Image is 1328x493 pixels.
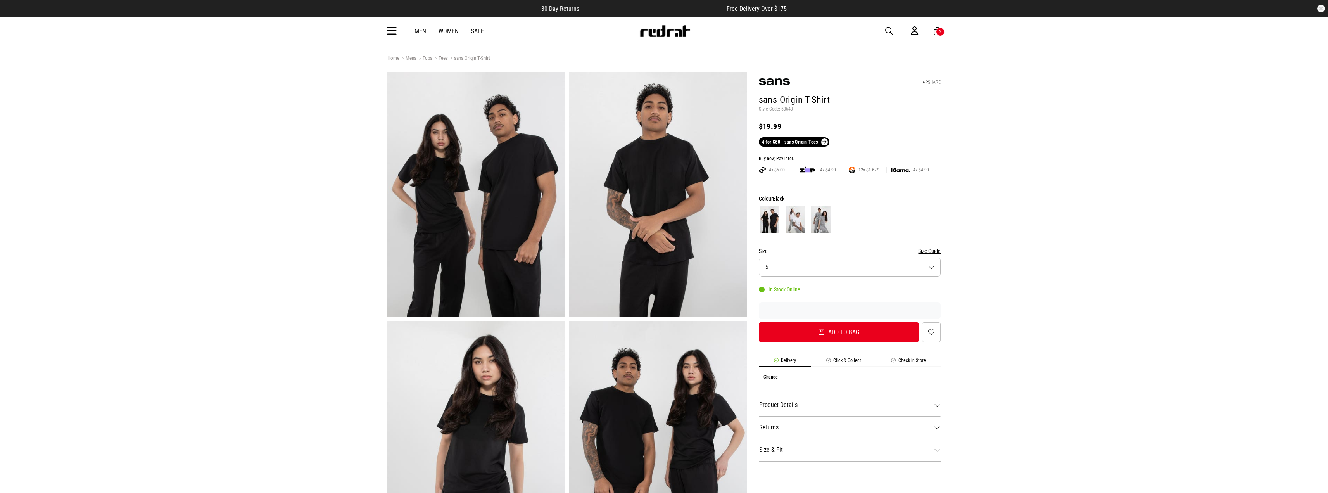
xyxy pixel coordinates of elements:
div: Size [759,246,941,256]
a: 2 [934,27,941,35]
span: 4x $5.00 [766,167,788,173]
img: Grey Marle [811,206,831,233]
p: Style Code: 60643 [759,106,941,112]
a: Tops [416,55,432,62]
img: Sans Origin T-shirt in Black [569,72,747,317]
img: zip [800,166,815,174]
a: Home [387,55,399,61]
dt: Returns [759,416,941,439]
a: Mens [399,55,416,62]
div: In Stock Online [759,286,800,292]
li: Click & Collect [811,358,876,367]
h1: sans Origin T-Shirt [759,94,941,106]
li: Delivery [759,358,811,367]
span: 4x $4.99 [817,167,839,173]
span: 30 Day Returns [541,5,579,12]
a: Women [439,28,459,35]
img: Redrat logo [639,25,691,37]
img: sans [759,78,790,85]
span: Free Delivery Over $175 [727,5,787,12]
dt: Size & Fit [759,439,941,461]
span: S [765,263,768,271]
button: Add to bag [759,322,919,342]
a: Sale [471,28,484,35]
span: 4x $4.99 [910,167,932,173]
div: $19.99 [759,122,941,131]
button: Size Guide [918,246,941,256]
span: Black [773,195,784,202]
img: Sans Origin T-shirt in Black [387,72,565,317]
a: Men [414,28,426,35]
a: SHARE [923,80,941,85]
button: Change [763,374,778,380]
a: 4 for $60 - sans Origin Tees [759,137,830,147]
img: AFTERPAY [759,167,766,173]
dt: Product Details [759,394,941,416]
img: SPLITPAY [849,167,855,173]
li: Check in Store [876,358,941,367]
button: Open LiveChat chat widget [6,3,29,26]
iframe: Customer reviews powered by Trustpilot [595,5,711,12]
div: Buy now, Pay later. [759,156,941,162]
div: Colour [759,194,941,203]
img: Black [760,206,779,233]
img: White [786,206,805,233]
a: sans Origin T-Shirt [448,55,490,62]
span: 12x $1.67* [855,167,882,173]
a: Tees [432,55,448,62]
button: S [759,258,941,277]
img: KLARNA [891,168,910,172]
iframe: Customer reviews powered by Trustpilot [759,307,941,315]
div: 2 [939,29,941,35]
